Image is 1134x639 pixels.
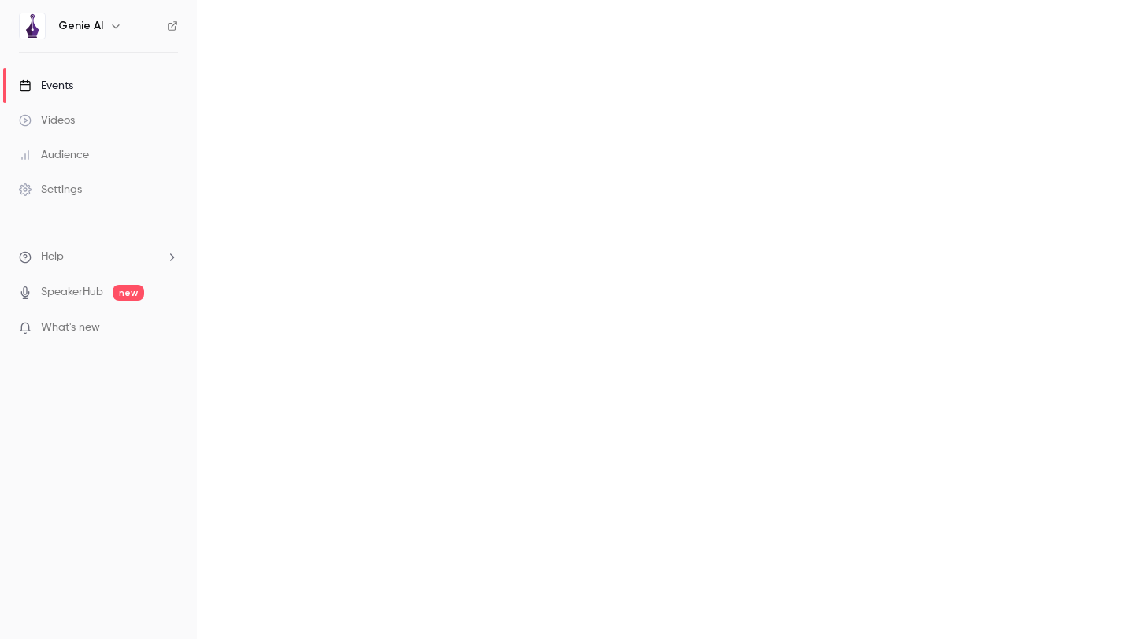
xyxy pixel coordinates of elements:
span: Help [41,249,64,265]
div: Videos [19,113,75,128]
img: Genie AI [20,13,45,39]
span: new [113,285,144,301]
h6: Genie AI [58,18,103,34]
li: help-dropdown-opener [19,249,178,265]
a: SpeakerHub [41,284,103,301]
span: What's new [41,319,100,336]
div: Settings [19,182,82,198]
div: Audience [19,147,89,163]
div: Events [19,78,73,94]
